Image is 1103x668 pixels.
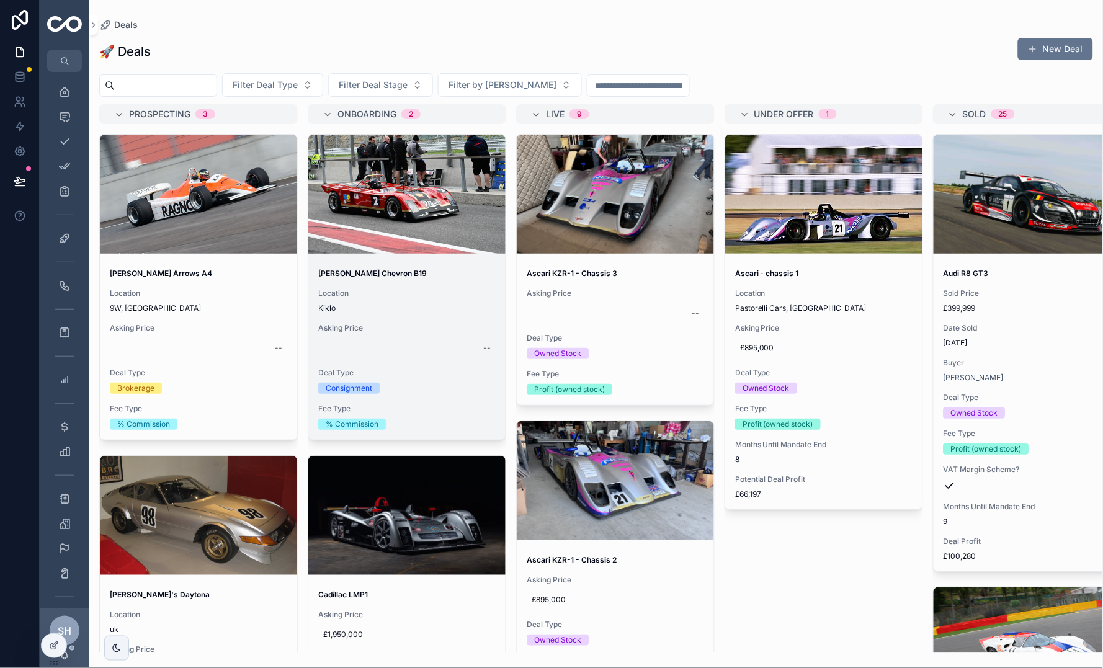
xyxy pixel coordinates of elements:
div: IMG_1252.JPG [517,421,714,540]
button: New Deal [1018,38,1093,60]
span: Asking Price [318,323,496,333]
span: Filter Deal Stage [339,79,408,91]
div: Image-(1).jpeg [725,135,922,254]
span: £66,197 [735,489,913,499]
div: % Commission [326,419,378,430]
div: Profit (owned stock) [743,419,813,430]
div: Owned Stock [951,407,998,419]
span: 9W, [GEOGRAPHIC_DATA] [110,303,287,313]
span: Filter by [PERSON_NAME] [449,79,556,91]
button: Select Button [328,73,433,97]
div: -- [692,308,699,318]
button: Select Button [222,73,323,97]
div: % Commission [117,419,170,430]
a: [PERSON_NAME] Arrows A4Location9W, [GEOGRAPHIC_DATA]Asking Price--Deal TypeBrokerageFee Type% Com... [99,134,298,440]
strong: [PERSON_NAME] Arrows A4 [110,269,212,278]
div: Screenshot-2025-08-20-at-11.53.38.png [308,135,506,254]
span: Deals [114,19,138,31]
div: 1 [826,109,829,119]
span: Potential Deal Profit [735,474,913,484]
span: Fee Type [527,369,704,379]
span: 8 [735,455,913,465]
div: Profit (owned stock) [951,443,1022,455]
div: 417660.jpg [100,135,297,254]
div: Cadillac-2000-LMP-1.jpg [308,456,506,575]
span: Deal Type [735,368,913,378]
div: Owned Stock [743,383,790,394]
span: Fee Type [318,404,496,414]
button: Select Button [438,73,582,97]
span: Asking Price [527,288,704,298]
span: £895,000 [532,595,699,605]
h1: 🚀 Deals [99,43,151,60]
div: 3 [203,109,208,119]
a: Ascari KZR-1 - Chassis 3Asking Price--Deal TypeOwned StockFee TypeProfit (owned stock) [516,134,715,406]
strong: Ascari KZR-1 - Chassis 3 [527,269,617,278]
div: Consignment [326,383,372,394]
span: Location [110,288,287,298]
span: SH [58,623,71,638]
strong: [PERSON_NAME]'s Daytona [110,590,210,599]
div: Owned Stock [534,348,581,359]
span: uk [110,625,287,635]
span: Months Until Mandate End [735,440,913,450]
span: SOLD [963,108,986,120]
span: Location [110,610,287,620]
div: Brokerage [117,383,154,394]
span: Deal Type [527,620,704,630]
span: Deal Type [527,333,704,343]
span: Location [318,288,496,298]
span: Asking Price [735,323,913,333]
span: Onboarding [337,108,396,120]
div: 514248697_24110362781921714_9217131418909152432_n.jpg [100,456,297,575]
div: IMG_1331.JPG [517,135,714,254]
img: App logo [47,16,82,34]
a: [PERSON_NAME] [944,373,1004,383]
strong: Audi R8 GT3 [944,269,989,278]
span: Prospecting [129,108,190,120]
span: Asking Price [110,323,287,333]
span: £1,950,000 [323,630,491,639]
div: -- [483,343,491,353]
div: 9 [577,109,582,119]
div: -- [275,343,282,353]
span: Asking Price [318,610,496,620]
strong: Cadillac LMP1 [318,590,368,599]
div: Owned Stock [534,635,581,646]
span: Asking Price [527,575,704,585]
a: [PERSON_NAME] Chevron B19LocationKikloAsking Price--Deal TypeConsignmentFee Type% Commission [308,134,506,440]
span: Pastorelli Cars, [GEOGRAPHIC_DATA] [735,303,913,313]
strong: Ascari - chassis 1 [735,269,799,278]
a: Ascari - chassis 1LocationPastorelli Cars, [GEOGRAPHIC_DATA]Asking Price£895,000Deal TypeOwned St... [725,134,923,510]
span: Live [546,108,565,120]
span: £895,000 [740,343,908,353]
span: Fee Type [735,404,913,414]
span: Location [735,288,913,298]
strong: Ascari KZR-1 - Chassis 2 [527,555,617,564]
span: Deal Type [110,368,287,378]
div: scrollable content [40,72,89,608]
span: Asking Price [110,644,287,654]
span: Deal Type [318,368,496,378]
span: Fee Type [110,404,287,414]
a: Deals [99,19,138,31]
strong: [PERSON_NAME] Chevron B19 [318,269,427,278]
span: Under Offer [754,108,814,120]
div: Profit (owned stock) [534,384,605,395]
div: 2 [409,109,413,119]
div: 25 [999,109,1007,119]
span: Kiklo [318,303,496,313]
span: Filter Deal Type [233,79,298,91]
